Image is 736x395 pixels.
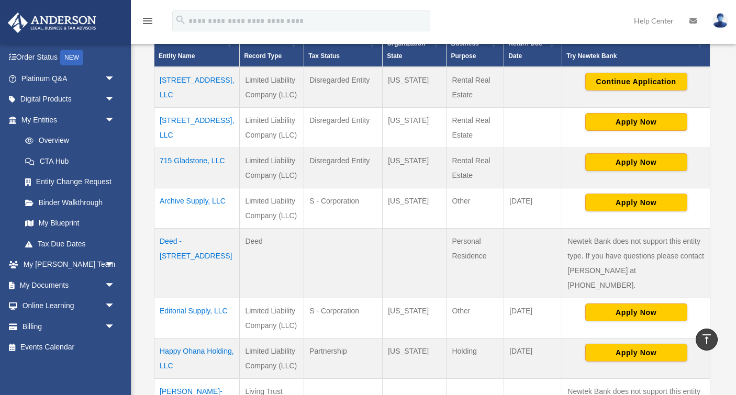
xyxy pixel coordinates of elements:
span: arrow_drop_down [105,89,126,110]
i: menu [141,15,154,27]
a: My Entitiesarrow_drop_down [7,109,126,130]
td: [US_STATE] [383,188,447,229]
td: [STREET_ADDRESS], LLC [154,67,240,108]
span: arrow_drop_down [105,296,126,317]
td: Limited Liability Company (LLC) [240,338,304,379]
td: [DATE] [504,338,562,379]
span: arrow_drop_down [105,68,126,89]
a: Entity Change Request [15,172,126,193]
a: Platinum Q&Aarrow_drop_down [7,68,131,89]
td: Personal Residence [447,229,504,298]
i: search [175,14,186,26]
td: Archive Supply, LLC [154,188,240,229]
i: vertical_align_top [700,333,713,345]
a: Tax Due Dates [15,233,126,254]
td: [DATE] [504,188,562,229]
span: arrow_drop_down [105,109,126,131]
img: Anderson Advisors Platinum Portal [5,13,99,33]
td: Disregarded Entity [304,148,383,188]
a: My Blueprint [15,213,126,234]
a: My [PERSON_NAME] Teamarrow_drop_down [7,254,131,275]
td: Rental Real Estate [447,108,504,148]
td: S - Corporation [304,298,383,338]
a: Overview [15,130,120,151]
span: arrow_drop_down [105,316,126,337]
button: Apply Now [585,113,687,131]
button: Apply Now [585,153,687,171]
a: Billingarrow_drop_down [7,316,131,337]
span: arrow_drop_down [105,275,126,296]
td: Other [447,188,504,229]
a: Online Learningarrow_drop_down [7,296,131,317]
td: Disregarded Entity [304,108,383,148]
a: menu [141,18,154,27]
span: Entity Name [159,52,195,60]
button: Apply Now [585,194,687,211]
td: [STREET_ADDRESS], LLC [154,108,240,148]
td: Newtek Bank does not support this entity type. If you have questions please contact [PERSON_NAME]... [562,229,710,298]
a: CTA Hub [15,151,126,172]
td: Deed [240,229,304,298]
td: 715 Gladstone, LLC [154,148,240,188]
td: Disregarded Entity [304,67,383,108]
div: Try Newtek Bank [566,50,694,62]
a: Digital Productsarrow_drop_down [7,89,131,110]
td: Holding [447,338,504,379]
td: Limited Liability Company (LLC) [240,108,304,148]
a: My Documentsarrow_drop_down [7,275,131,296]
a: Order StatusNEW [7,47,131,69]
td: Limited Liability Company (LLC) [240,298,304,338]
td: [US_STATE] [383,67,447,108]
td: [US_STATE] [383,338,447,379]
td: [DATE] [504,298,562,338]
span: Record Type [244,52,282,60]
td: [US_STATE] [383,148,447,188]
img: User Pic [712,13,728,28]
td: Deed - [STREET_ADDRESS] [154,229,240,298]
span: Tax Status [308,52,340,60]
td: Limited Liability Company (LLC) [240,67,304,108]
button: Apply Now [585,303,687,321]
div: NEW [60,50,83,65]
td: [US_STATE] [383,108,447,148]
button: Apply Now [585,344,687,362]
a: vertical_align_top [696,329,718,351]
button: Continue Application [585,73,687,91]
td: [US_STATE] [383,298,447,338]
td: Other [447,298,504,338]
td: Editorial Supply, LLC [154,298,240,338]
a: Events Calendar [7,337,131,358]
td: Partnership [304,338,383,379]
td: S - Corporation [304,188,383,229]
td: Limited Liability Company (LLC) [240,148,304,188]
a: Binder Walkthrough [15,192,126,213]
td: Limited Liability Company (LLC) [240,188,304,229]
td: Happy Ohana Holding, LLC [154,338,240,379]
span: arrow_drop_down [105,254,126,276]
td: Rental Real Estate [447,67,504,108]
td: Rental Real Estate [447,148,504,188]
